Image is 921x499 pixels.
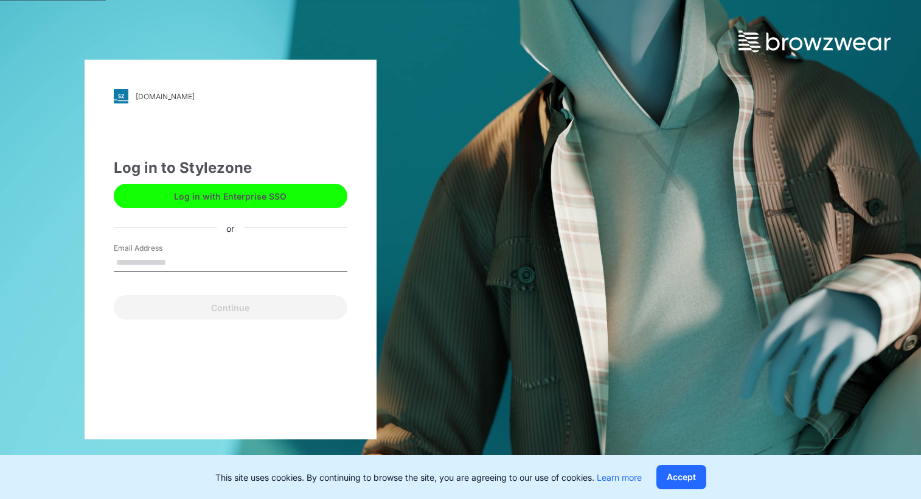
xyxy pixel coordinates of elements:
a: Learn more [597,472,642,483]
p: This site uses cookies. By continuing to browse the site, you are agreeing to our use of cookies. [215,471,642,484]
img: browzwear-logo.73288ffb.svg [739,30,891,52]
button: Log in with Enterprise SSO [114,184,347,208]
div: or [217,222,244,234]
img: svg+xml;base64,PHN2ZyB3aWR0aD0iMjgiIGhlaWdodD0iMjgiIHZpZXdCb3g9IjAgMCAyOCAyOCIgZmlsbD0ibm9uZSIgeG... [114,89,128,103]
a: [DOMAIN_NAME] [114,89,347,103]
div: [DOMAIN_NAME] [136,92,195,101]
button: Accept [656,465,706,489]
div: Log in to Stylezone [114,157,347,179]
label: Email Address [114,243,199,254]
